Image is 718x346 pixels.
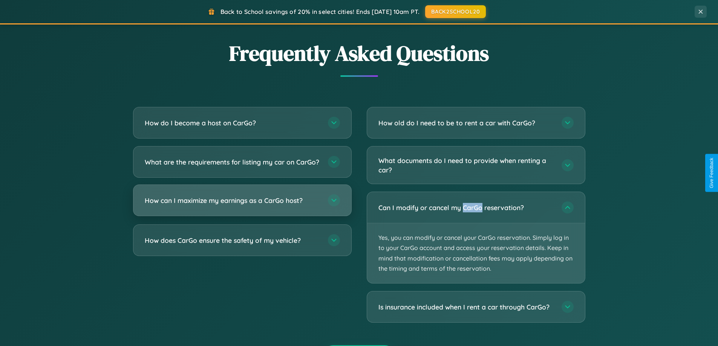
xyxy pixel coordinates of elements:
[378,118,554,128] h3: How old do I need to be to rent a car with CarGo?
[709,158,714,188] div: Give Feedback
[378,156,554,174] h3: What documents do I need to provide when renting a car?
[133,39,585,68] h2: Frequently Asked Questions
[378,203,554,212] h3: Can I modify or cancel my CarGo reservation?
[220,8,419,15] span: Back to School savings of 20% in select cities! Ends [DATE] 10am PT.
[145,196,320,205] h3: How can I maximize my earnings as a CarGo host?
[145,236,320,245] h3: How does CarGo ensure the safety of my vehicle?
[378,302,554,312] h3: Is insurance included when I rent a car through CarGo?
[145,157,320,167] h3: What are the requirements for listing my car on CarGo?
[367,223,585,283] p: Yes, you can modify or cancel your CarGo reservation. Simply log in to your CarGo account and acc...
[425,5,486,18] button: BACK2SCHOOL20
[145,118,320,128] h3: How do I become a host on CarGo?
